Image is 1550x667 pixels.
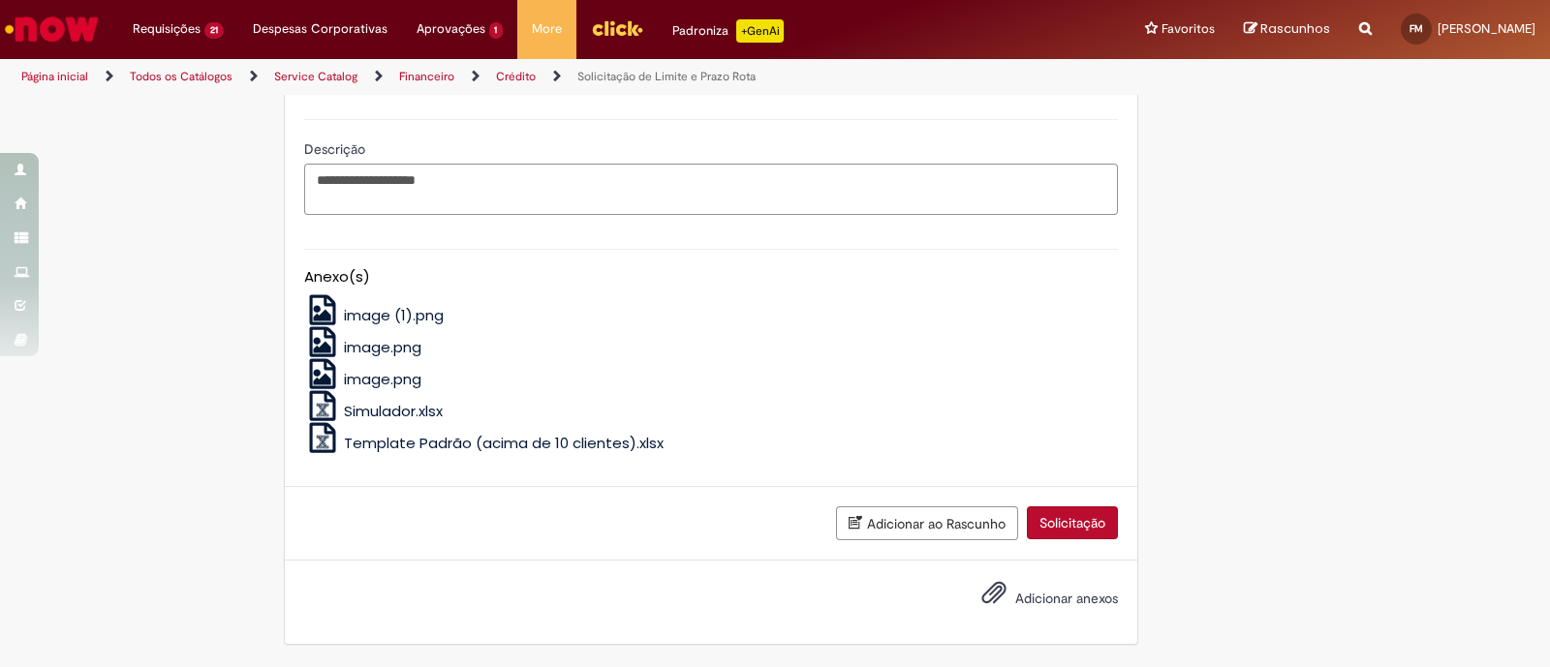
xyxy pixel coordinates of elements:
h5: Anexo(s) [304,269,1118,286]
a: Template Padrão (acima de 10 clientes).xlsx [304,433,665,453]
button: Adicionar anexos [976,575,1011,620]
a: Solicitação de Limite e Prazo Rota [577,69,756,84]
img: click_logo_yellow_360x200.png [591,14,643,43]
a: image.png [304,337,422,357]
span: Favoritos [1162,19,1215,39]
a: Rascunhos [1244,20,1330,39]
span: 21 [204,22,224,39]
div: Padroniza [672,19,784,43]
span: Requisições [133,19,201,39]
span: Template Padrão (acima de 10 clientes).xlsx [344,433,664,453]
a: Todos os Catálogos [130,69,232,84]
button: Adicionar ao Rascunho [836,506,1018,540]
a: Financeiro [399,69,454,84]
span: Simulador.xlsx [344,401,443,421]
a: image (1).png [304,305,445,325]
ul: Trilhas de página [15,59,1019,95]
span: More [532,19,562,39]
span: Despesas Corporativas [253,19,387,39]
span: 1 [489,22,504,39]
span: Rascunhos [1260,19,1330,38]
span: image.png [344,369,421,389]
img: ServiceNow [2,10,102,48]
p: +GenAi [736,19,784,43]
span: FM [1410,22,1423,35]
a: Página inicial [21,69,88,84]
button: Solicitação [1027,506,1118,539]
span: Adicionar anexos [1015,590,1118,607]
a: image.png [304,369,422,389]
a: Crédito [496,69,536,84]
textarea: Descrição [304,164,1118,216]
span: image.png [344,337,421,357]
a: Service Catalog [274,69,357,84]
span: image (1).png [344,305,444,325]
span: [PERSON_NAME] [1438,20,1535,37]
span: Descrição [304,140,369,158]
a: Simulador.xlsx [304,401,444,421]
span: Aprovações [417,19,485,39]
